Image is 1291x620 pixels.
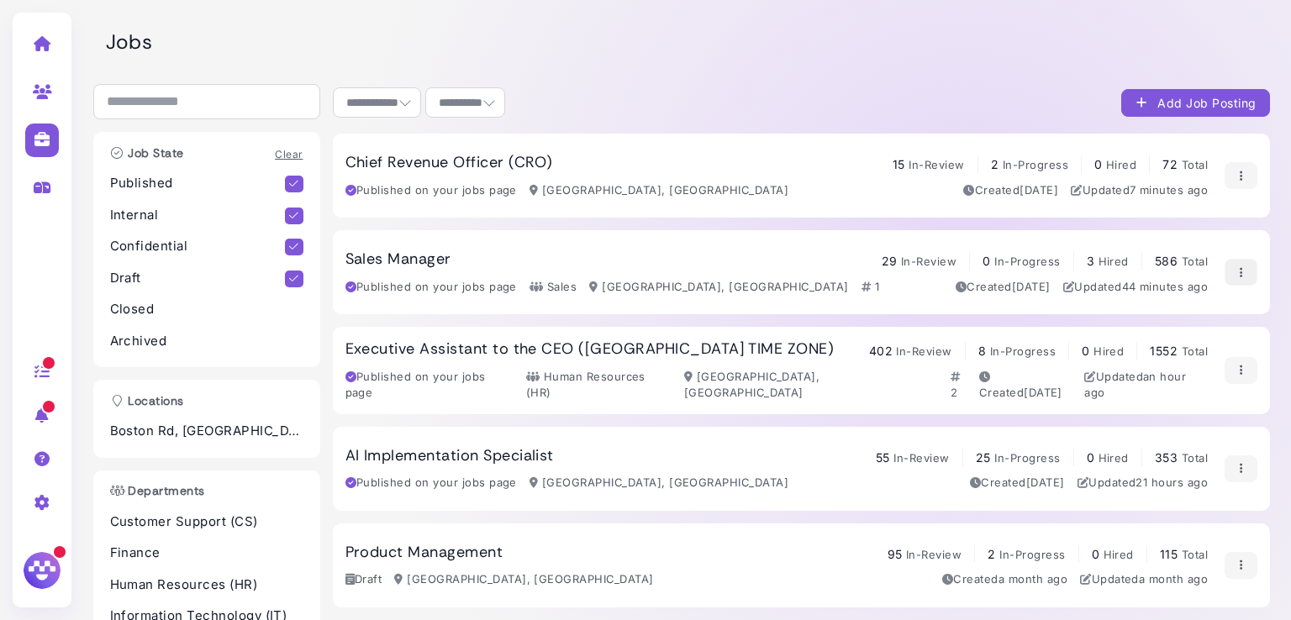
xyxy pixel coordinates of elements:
span: 95 [888,547,903,561]
time: May 19, 2025 [1026,476,1065,489]
div: [GEOGRAPHIC_DATA], [GEOGRAPHIC_DATA] [394,571,653,588]
h3: Sales Manager [345,250,451,269]
span: 115 [1160,547,1178,561]
time: Apr 25, 2025 [1012,280,1051,293]
div: [GEOGRAPHIC_DATA], [GEOGRAPHIC_DATA] [530,475,788,491]
span: 15 [893,157,905,171]
a: Clear [275,148,303,160]
span: 55 [876,450,890,465]
h3: AI Implementation Specialist [345,447,554,465]
button: Add Job Posting [1121,89,1270,117]
span: In-Progress [1003,158,1068,171]
span: 0 [983,254,990,268]
div: Updated [1071,182,1208,199]
time: May 02, 2025 [1024,386,1062,399]
span: 72 [1162,157,1178,171]
span: In-Progress [994,255,1060,268]
div: Published on your jobs page [345,369,514,402]
p: Customer Support (CS) [110,512,303,532]
h3: Executive Assistant to the CEO ([GEOGRAPHIC_DATA] TIME ZONE) [345,340,835,359]
span: 0 [1092,547,1099,561]
span: Hired [1106,158,1136,171]
span: 3 [1087,254,1094,268]
div: Published on your jobs page [345,475,517,491]
p: Confidential [110,237,286,256]
div: [GEOGRAPHIC_DATA], [GEOGRAPHIC_DATA] [530,182,788,199]
span: In-Progress [990,344,1056,358]
time: Jul 17, 2025 [999,572,1067,586]
time: Jun 09, 2025 [1020,183,1058,197]
div: Created [956,279,1051,296]
p: Closed [110,300,303,319]
span: In-Review [893,451,949,465]
span: In-Review [909,158,964,171]
span: In-Review [896,344,951,358]
span: Total [1182,548,1208,561]
span: Hired [1099,451,1129,465]
span: In-Progress [994,451,1060,465]
p: Internal [110,206,286,225]
div: 2 [951,369,971,402]
h3: Chief Revenue Officer (CRO) [345,154,553,172]
h2: Jobs [106,30,1270,55]
span: Hired [1099,255,1129,268]
time: Aug 19, 2025 [1122,280,1209,293]
span: 0 [1087,450,1094,465]
time: Jul 17, 2025 [1139,572,1208,586]
span: 353 [1155,450,1178,465]
span: 402 [869,344,893,358]
span: 8 [978,344,986,358]
span: 1552 [1150,344,1178,358]
span: 25 [976,450,991,465]
span: Hired [1104,548,1134,561]
p: Finance [110,544,303,563]
time: Aug 19, 2025 [1130,183,1208,197]
img: Megan [21,549,63,591]
h3: Job State [102,146,192,160]
div: 1 [862,279,879,296]
div: Created [970,475,1065,491]
div: Created [979,369,1072,402]
span: Total [1182,344,1208,358]
p: Published [110,174,286,193]
div: Add Job Posting [1135,94,1257,112]
p: Human Resources (HR) [110,575,303,595]
p: Archived [110,332,303,351]
time: Aug 18, 2025 [1136,476,1208,489]
div: Published on your jobs page [345,279,517,296]
div: Created [963,182,1058,199]
span: 0 [1082,344,1089,358]
div: Updated [1078,475,1209,491]
span: Total [1182,451,1208,465]
div: [GEOGRAPHIC_DATA], [GEOGRAPHIC_DATA] [684,369,938,402]
span: In-Progress [999,548,1065,561]
h3: Departments [102,484,213,498]
div: Sales [530,279,577,296]
span: 586 [1155,254,1178,268]
div: Human Resources (HR) [526,369,672,402]
span: In-Review [906,548,962,561]
div: Updated [1084,369,1208,402]
span: Total [1182,255,1208,268]
h3: Product Management [345,544,503,562]
span: Hired [1093,344,1124,358]
div: Created [942,571,1067,588]
span: 0 [1094,157,1102,171]
p: Boston Rd, [GEOGRAPHIC_DATA], [GEOGRAPHIC_DATA] [110,422,303,441]
span: 29 [882,254,898,268]
div: Updated [1063,279,1209,296]
span: 2 [988,547,995,561]
span: In-Review [901,255,956,268]
h3: Locations [102,394,192,408]
div: [GEOGRAPHIC_DATA], [GEOGRAPHIC_DATA] [589,279,848,296]
div: Published on your jobs page [345,182,517,199]
span: Total [1182,158,1208,171]
span: 2 [991,157,999,171]
div: Updated [1080,571,1208,588]
div: Draft [345,571,382,588]
p: Draft [110,269,286,288]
